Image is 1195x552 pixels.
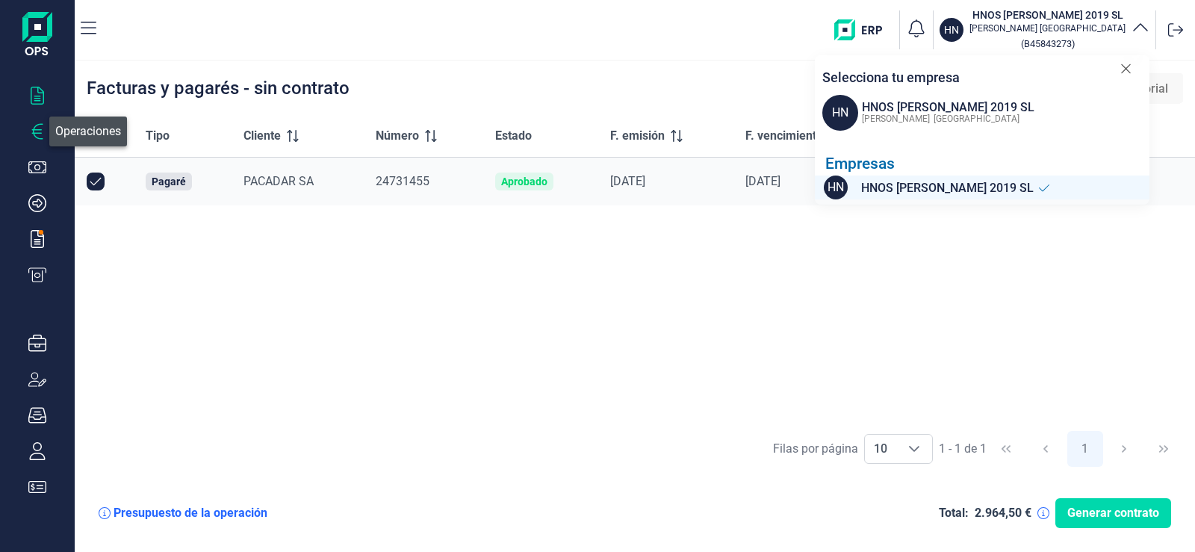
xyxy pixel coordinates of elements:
p: HN [944,22,959,37]
span: Tipo [146,127,170,145]
div: [DATE] [745,174,889,189]
span: HN [824,176,848,199]
span: Estado [495,127,532,145]
div: Pagaré [152,176,186,187]
div: Presupuesto de la operación [114,506,267,521]
button: Generar contrato [1055,498,1171,528]
div: Row Unselected null [87,173,105,190]
div: All items selected [87,127,105,145]
span: PACADAR SA [243,174,314,188]
span: [GEOGRAPHIC_DATA] [934,114,1019,124]
p: [PERSON_NAME] [GEOGRAPHIC_DATA] [969,22,1126,34]
div: [DATE] [610,174,721,189]
div: Choose [896,435,932,463]
span: Número [376,127,419,145]
button: First Page [988,431,1024,467]
img: Logo de aplicación [22,12,52,60]
span: Cliente [243,127,281,145]
button: Next Page [1106,431,1142,467]
div: Aprobado [501,176,547,187]
img: erp [834,19,893,40]
span: 1 - 1 de 1 [939,443,987,455]
button: Previous Page [1028,431,1064,467]
div: Empresas [825,155,1149,173]
span: 24731455 [376,174,429,188]
div: Facturas y pagarés - sin contrato [87,79,350,97]
div: HNOS [PERSON_NAME] 2019 SL [862,99,1034,117]
button: HNHNOS [PERSON_NAME] 2019 SL[PERSON_NAME] [GEOGRAPHIC_DATA](B45843273) [940,7,1149,52]
button: Page 1 [1067,431,1103,467]
span: F. vencimiento [745,127,823,145]
span: HN [822,95,858,131]
div: 2.964,50 € [975,506,1031,521]
span: F. emisión [610,127,665,145]
span: HNOS [PERSON_NAME] 2019 SL [861,179,1034,198]
span: [PERSON_NAME] [862,114,930,124]
small: Copiar cif [1021,38,1075,49]
span: Generar contrato [1067,504,1159,522]
h3: HNOS [PERSON_NAME] 2019 SL [969,7,1126,22]
button: Last Page [1146,431,1182,467]
div: Filas por página [773,440,858,458]
p: Selecciona tu empresa [822,67,960,87]
span: 10 [865,435,896,463]
div: Total: [939,506,969,521]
